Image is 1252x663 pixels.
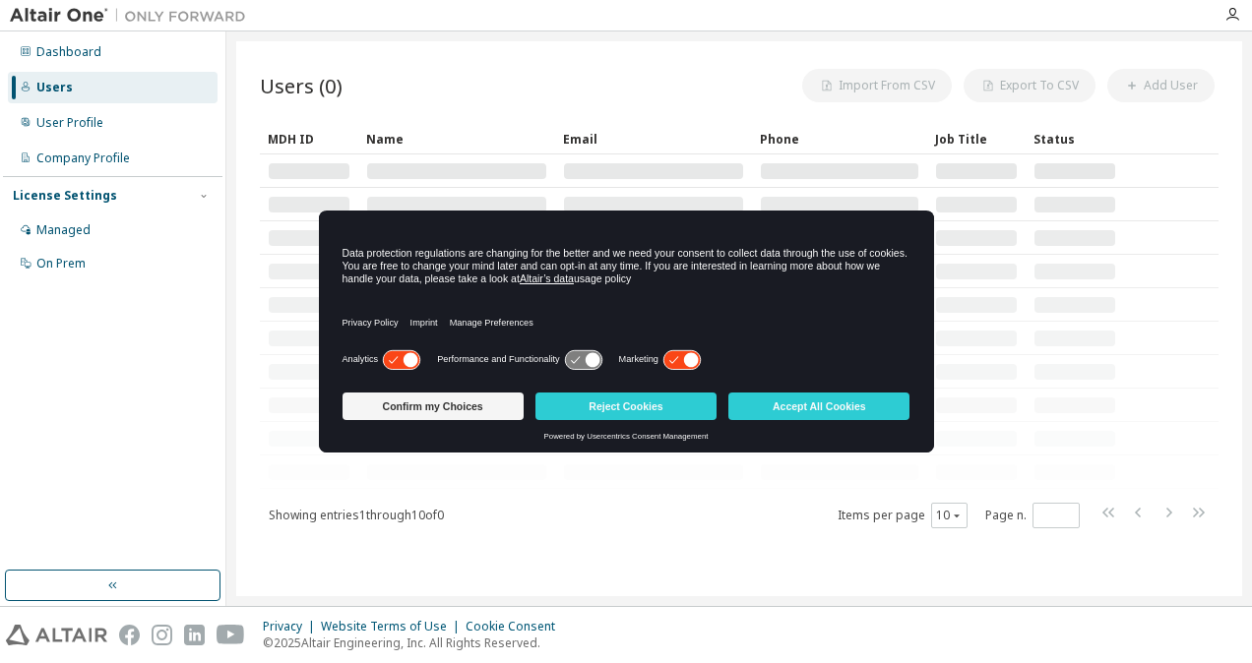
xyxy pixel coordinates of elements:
div: Privacy [263,619,321,634]
img: altair_logo.svg [6,625,107,645]
div: MDH ID [268,123,350,154]
div: Name [366,123,547,154]
img: facebook.svg [119,625,140,645]
button: Export To CSV [964,69,1095,102]
div: Phone [760,123,919,154]
div: Cookie Consent [466,619,567,634]
div: Email [563,123,744,154]
img: linkedin.svg [184,625,205,645]
span: Users (0) [260,72,343,99]
button: Add User [1107,69,1215,102]
span: Showing entries 1 through 10 of 0 [269,507,444,523]
div: Dashboard [36,44,101,60]
button: 10 [936,508,963,523]
span: Items per page [838,503,968,528]
div: Company Profile [36,151,130,166]
div: Status [1033,123,1116,154]
div: Managed [36,222,91,238]
img: Altair One [10,6,256,26]
div: On Prem [36,256,86,271]
p: © 2025 Altair Engineering, Inc. All Rights Reserved. [263,634,567,651]
img: instagram.svg [152,625,172,645]
img: youtube.svg [217,625,245,645]
div: User Profile [36,115,103,131]
button: Import From CSV [802,69,952,102]
div: Users [36,80,73,95]
span: Page n. [985,503,1080,528]
div: License Settings [13,188,117,204]
div: Website Terms of Use [321,619,466,634]
div: Job Title [935,123,1018,154]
